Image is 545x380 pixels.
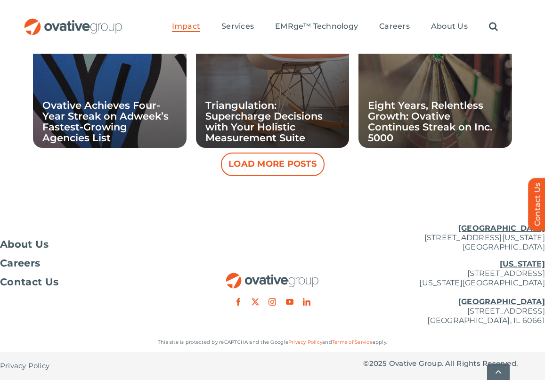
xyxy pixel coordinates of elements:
nav: Menu [172,12,498,42]
a: linkedin [303,298,310,306]
a: facebook [235,298,242,306]
a: Careers [379,22,410,32]
p: [STREET_ADDRESS][US_STATE] [GEOGRAPHIC_DATA] [363,224,545,252]
p: [STREET_ADDRESS] [US_STATE][GEOGRAPHIC_DATA] [STREET_ADDRESS] [GEOGRAPHIC_DATA], IL 60661 [363,259,545,325]
a: Impact [172,22,200,32]
span: Services [221,22,254,31]
a: OG_Full_horizontal_RGB [24,17,123,26]
u: [US_STATE] [500,259,545,268]
span: About Us [431,22,468,31]
button: Load More Posts [221,153,325,176]
a: About Us [431,22,468,32]
a: youtube [286,298,293,306]
a: Terms of Service [332,339,373,345]
span: EMRge™ Technology [275,22,358,31]
span: Careers [379,22,410,31]
a: Services [221,22,254,32]
p: © Ovative Group. All Rights Reserved. [363,359,545,368]
a: Privacy Policy [288,339,322,345]
a: Eight Years, Relentless Growth: Ovative Continues Streak on Inc. 5000 [368,99,492,144]
a: instagram [268,298,276,306]
span: Impact [172,22,200,31]
a: Ovative Achieves Four-Year Streak on Adweek’s Fastest-Growing Agencies List [42,99,169,144]
u: [GEOGRAPHIC_DATA] [458,224,545,233]
a: EMRge™ Technology [275,22,358,32]
u: [GEOGRAPHIC_DATA] [458,297,545,306]
span: 2025 [369,359,387,368]
a: Search [489,22,498,32]
a: OG_Full_horizontal_RGB [225,272,319,281]
a: twitter [252,298,259,306]
a: Triangulation: Supercharge Decisions with Your Holistic Measurement Suite [205,99,323,144]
